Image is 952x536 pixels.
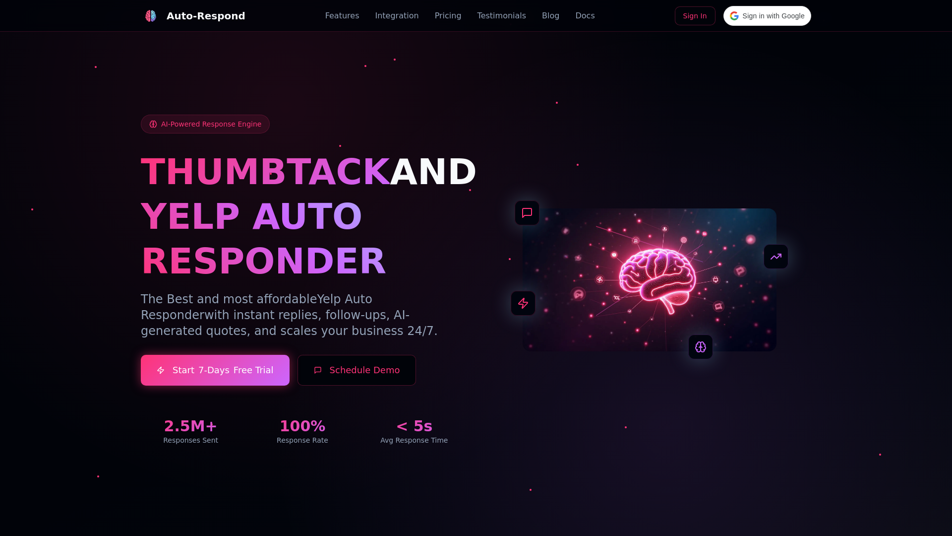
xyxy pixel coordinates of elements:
div: 100% [252,417,352,435]
h1: YELP AUTO RESPONDER [141,194,464,283]
span: 7-Days [198,363,230,377]
a: Testimonials [477,10,527,22]
span: Yelp Auto Responder [141,292,372,322]
a: Features [325,10,359,22]
div: Auto-Respond [167,9,245,23]
img: AI Neural Network Brain [523,208,776,351]
p: The Best and most affordable with instant replies, follow-ups, AI-generated quotes, and scales yo... [141,291,464,339]
img: Auto-Respond Logo [145,10,157,22]
span: AND [390,151,477,193]
a: Auto-Respond LogoAuto-Respond [141,6,245,26]
div: Responses Sent [141,435,240,445]
a: Integration [375,10,418,22]
div: Response Rate [252,435,352,445]
a: Start7-DaysFree Trial [141,355,290,386]
span: THUMBTACK [141,151,390,193]
a: Sign In [675,6,715,25]
a: Docs [575,10,595,22]
div: Avg Response Time [364,435,464,445]
a: Pricing [435,10,462,22]
div: < 5s [364,417,464,435]
div: 2.5M+ [141,417,240,435]
button: Schedule Demo [297,355,416,386]
span: Sign in with Google [743,11,805,21]
span: AI-Powered Response Engine [161,119,261,129]
a: Blog [542,10,559,22]
div: Sign in with Google [723,6,811,26]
